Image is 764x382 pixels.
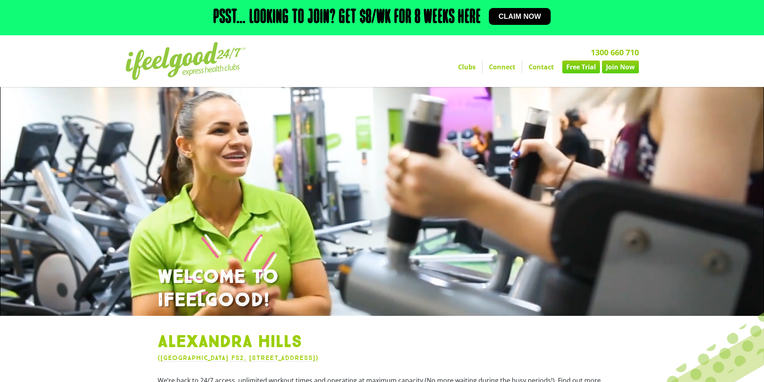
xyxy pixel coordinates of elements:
a: Claim now [489,8,551,25]
a: ([GEOGRAPHIC_DATA] FS2, [STREET_ADDRESS]) [158,354,318,362]
h1: Alexandra Hills [158,332,607,353]
a: Join Now [602,61,639,73]
a: Free Trial [562,61,600,73]
span: Claim now [499,13,541,20]
h1: WELCOME TO IFEELGOOD! [158,266,607,312]
a: Clubs [452,61,482,73]
h2: Psst… Looking to join? Get $8/wk for 8 weeks here [213,8,481,27]
nav: Menu [308,61,639,73]
a: 1300 660 710 [591,47,639,58]
a: Connect [482,61,522,73]
a: Contact [522,61,560,73]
